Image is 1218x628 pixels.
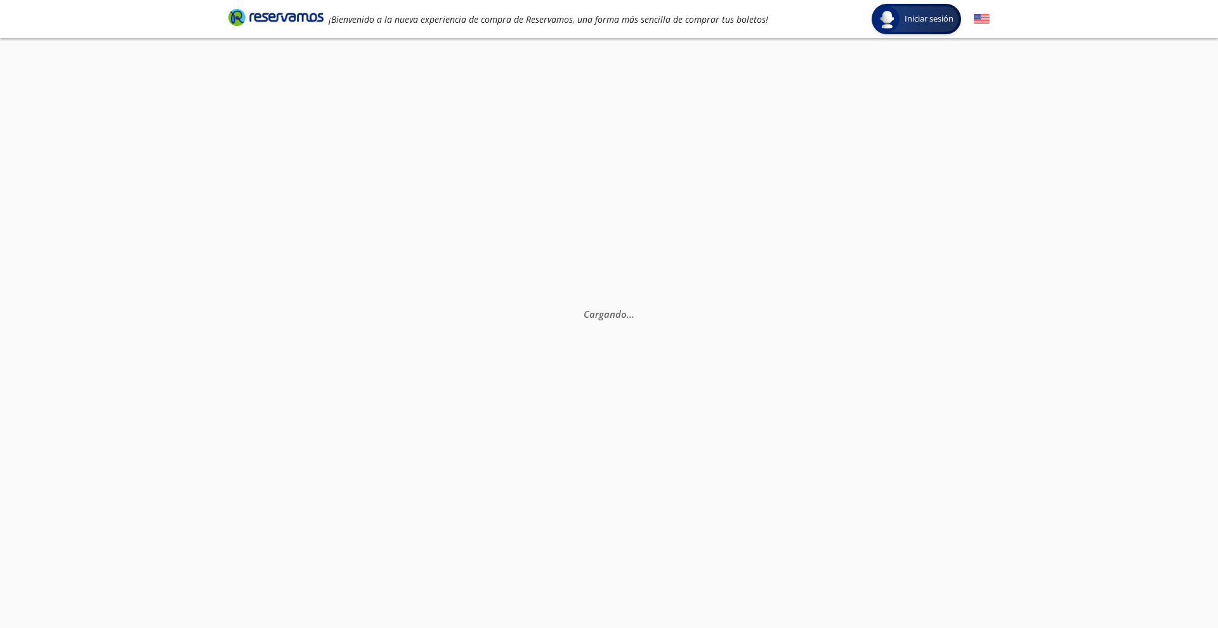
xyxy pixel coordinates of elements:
[627,308,629,320] span: .
[228,8,324,27] i: Brand Logo
[632,308,634,320] span: .
[900,13,959,25] span: Iniciar sesión
[228,8,324,30] a: Brand Logo
[974,11,990,27] button: English
[329,13,768,25] em: ¡Bienvenido a la nueva experiencia de compra de Reservamos, una forma más sencilla de comprar tus...
[629,308,632,320] span: .
[584,308,634,320] em: Cargando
